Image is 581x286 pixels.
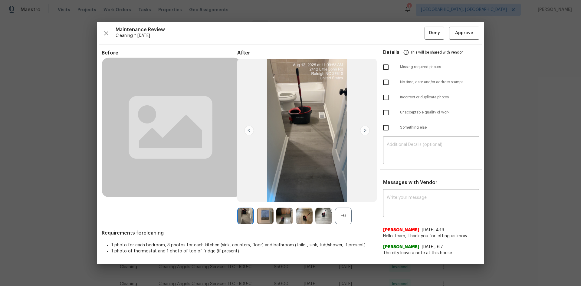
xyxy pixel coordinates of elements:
[449,27,479,40] button: Approve
[116,27,425,33] span: Maintenance Review
[400,64,479,70] span: Missing required photos
[383,244,419,250] span: [PERSON_NAME]
[422,228,444,232] span: [DATE] 4:19
[383,233,479,239] span: Hello Team, Thank you for letting us know.
[429,29,440,37] span: Deny
[383,45,399,60] span: Details
[335,208,352,224] div: +6
[111,242,373,248] li: 1 photo for each bedroom, 3 photos for each kitchen (sink, counters, floor) and bathroom (toilet,...
[383,180,437,185] span: Messages with Vendor
[378,120,484,135] div: Something else
[422,245,443,249] span: [DATE], 6:7
[400,80,479,85] span: No time, date and/or address stamps
[102,230,373,236] span: Requirements for cleaning
[378,105,484,120] div: Unacceptable quality of work
[400,95,479,100] span: Incorrect or duplicate photos
[378,75,484,90] div: No time, date and/or address stamps
[111,248,373,254] li: 1 photo of thermostat and 1 photo of top of fridge (if present)
[425,27,444,40] button: Deny
[102,50,237,56] span: Before
[116,33,425,39] span: Cleaning * [DATE]
[455,29,473,37] span: Approve
[360,126,370,135] img: right-chevron-button-url
[400,110,479,115] span: Unacceptable quality of work
[378,60,484,75] div: Missing required photos
[383,227,419,233] span: [PERSON_NAME]
[383,250,479,256] span: The city leave a note at this house
[410,45,463,60] span: This will be shared with vendor
[237,50,373,56] span: After
[244,126,254,135] img: left-chevron-button-url
[378,90,484,105] div: Incorrect or duplicate photos
[400,125,479,130] span: Something else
